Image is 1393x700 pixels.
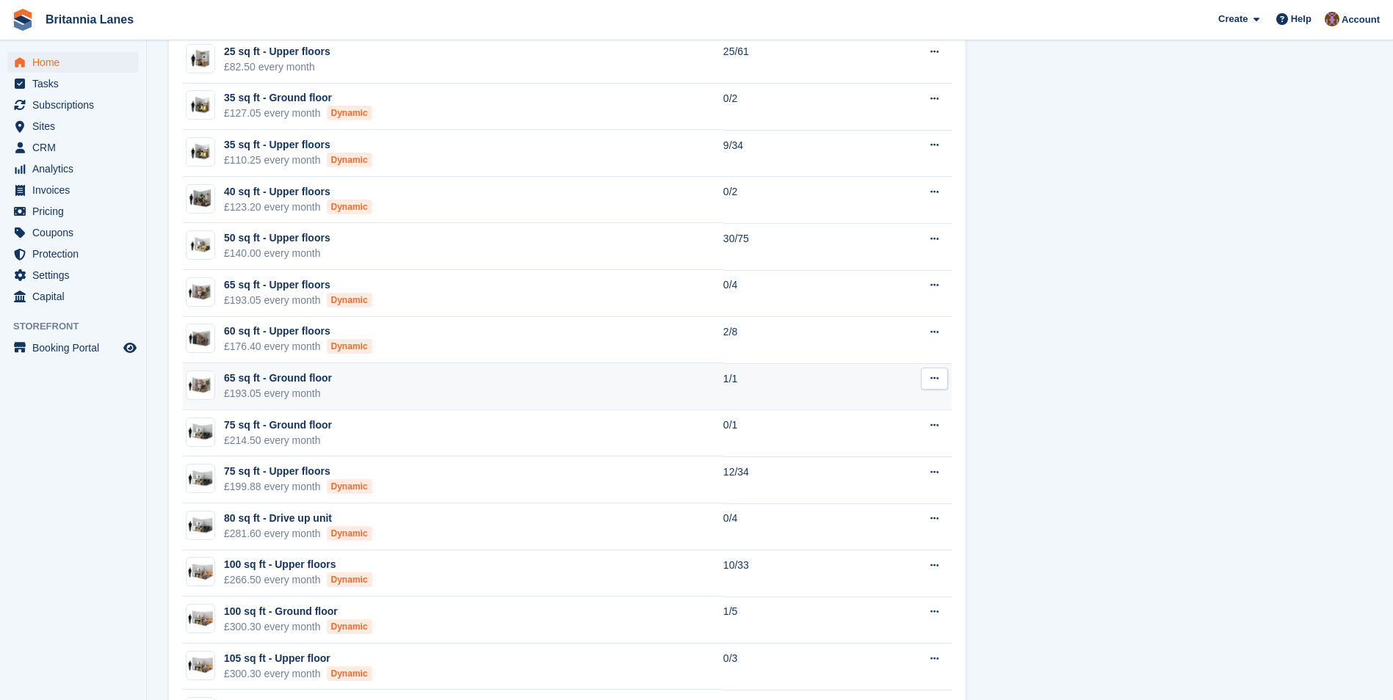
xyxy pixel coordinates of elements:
img: 100-sqft-unit%20(1).jpg [187,655,214,676]
td: 0/4 [723,503,864,550]
a: menu [7,338,139,358]
div: £266.50 every month [224,572,372,588]
td: 0/2 [723,84,864,131]
img: 35-sqft-unit.jpg [187,95,214,116]
div: 100 sq ft - Upper floors [224,557,372,572]
a: Preview store [121,339,139,357]
div: 35 sq ft - Ground floor [224,90,372,106]
span: Capital [32,286,120,307]
a: menu [7,158,139,179]
img: 100-sqft-unit%20(1).jpg [187,608,214,630]
a: Britannia Lanes [40,7,140,32]
div: 100 sq ft - Ground floor [224,604,372,619]
span: Subscriptions [32,95,120,115]
div: £176.40 every month [224,339,372,354]
div: £127.05 every month [224,106,372,121]
td: 0/4 [723,270,864,317]
div: £110.25 every month [224,153,372,168]
div: £199.88 every month [224,479,372,495]
span: Protection [32,244,120,264]
div: Dynamic [327,293,372,307]
td: 1/5 [723,597,864,644]
div: £214.50 every month [224,433,332,448]
div: 60 sq ft - Upper floors [224,324,372,339]
span: Storefront [13,319,146,334]
span: Help [1291,12,1311,26]
a: menu [7,116,139,136]
div: £123.20 every month [224,200,372,215]
td: 0/2 [723,177,864,224]
div: Dynamic [327,153,372,167]
td: 1/1 [723,363,864,410]
img: 40-sqft-unit.jpg [187,188,214,209]
img: 75-sqft-unit.jpg [187,515,214,536]
a: menu [7,73,139,94]
a: menu [7,286,139,307]
span: Tasks [32,73,120,94]
span: Home [32,52,120,73]
img: 75-sqft-unit.jpg [187,468,214,489]
div: £281.60 every month [224,526,372,542]
div: 65 sq ft - Upper floors [224,277,372,293]
td: 0/1 [723,410,864,457]
div: Dynamic [327,619,372,634]
a: menu [7,95,139,115]
img: 25-sqft-unit.jpg [187,48,214,70]
div: £300.30 every month [224,619,372,635]
div: Dynamic [327,526,372,541]
div: Dynamic [327,339,372,354]
div: 25 sq ft - Upper floors [224,44,330,59]
a: menu [7,201,139,222]
img: 50-sqft-unit.jpg [187,235,214,256]
span: Coupons [32,222,120,243]
a: menu [7,244,139,264]
img: 100-sqft-unit%20(1).jpg [187,561,214,583]
a: menu [7,180,139,200]
span: Analytics [32,158,120,179]
img: 64-sqft-unit.jpg [187,375,214,396]
a: menu [7,137,139,158]
div: Dynamic [327,572,372,587]
a: menu [7,222,139,243]
span: Invoices [32,180,120,200]
div: 80 sq ft - Drive up unit [224,511,372,526]
div: 75 sq ft - Upper floors [224,464,372,479]
img: 60-sqft-unit.jpg [187,328,214,349]
td: 10/33 [723,550,864,597]
div: 50 sq ft - Upper floors [224,230,330,246]
td: 9/34 [723,130,864,177]
div: 75 sq ft - Ground floor [224,418,332,433]
a: menu [7,265,139,285]
td: 2/8 [723,317,864,364]
div: 105 sq ft - Upper floor [224,651,372,666]
div: £300.30 every month [224,666,372,682]
td: 25/61 [723,37,864,84]
div: 65 sq ft - Ground floor [224,371,332,386]
span: Settings [32,265,120,285]
img: 75-sqft-unit.jpg [187,421,214,442]
span: Booking Portal [32,338,120,358]
span: CRM [32,137,120,158]
div: Dynamic [327,666,372,681]
div: Dynamic [327,200,372,214]
div: 35 sq ft - Upper floors [224,137,372,153]
span: Sites [32,116,120,136]
td: 30/75 [723,223,864,270]
img: 35-sqft-unit.jpg [187,142,214,163]
div: £140.00 every month [224,246,330,261]
div: Dynamic [327,479,372,494]
div: 40 sq ft - Upper floors [224,184,372,200]
div: £193.05 every month [224,293,372,308]
img: Andy Collier [1325,12,1339,26]
span: Create [1218,12,1248,26]
a: menu [7,52,139,73]
img: stora-icon-8386f47178a22dfd0bd8f6a31ec36ba5ce8667c1dd55bd0f319d3a0aa187defe.svg [12,9,34,31]
td: 12/34 [723,456,864,503]
img: 64-sqft-unit.jpg [187,282,214,303]
div: Dynamic [327,106,372,120]
td: 0/3 [723,644,864,690]
div: £193.05 every month [224,386,332,401]
div: £82.50 every month [224,59,330,75]
span: Pricing [32,201,120,222]
span: Account [1342,12,1380,27]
